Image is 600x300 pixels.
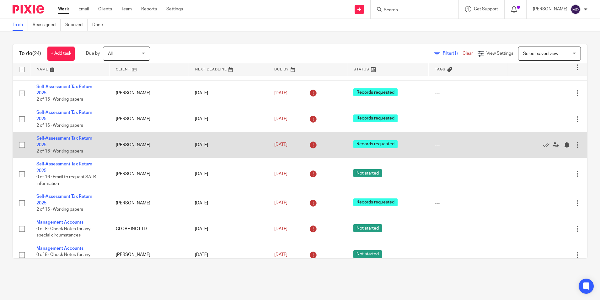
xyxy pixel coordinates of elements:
span: 0 of 8 · Check Notes for any special circumstances [36,227,90,238]
span: Records requested [353,198,398,206]
span: Records requested [353,140,398,148]
span: 2 of 16 · Working papers [36,123,83,128]
td: [PERSON_NAME] [110,132,189,158]
span: Records requested [353,114,398,122]
span: [DATE] [274,201,287,205]
span: Select saved view [523,52,558,56]
a: Settings [166,6,183,12]
span: View Settings [486,51,513,56]
div: --- [435,252,502,258]
td: [DATE] [189,216,268,242]
span: 0 of 8 · Check Notes for any special circumstances [36,253,90,264]
span: Records requested [353,88,398,96]
span: [DATE] [274,253,287,257]
a: Clear [463,51,473,56]
a: + Add task [47,47,75,61]
span: Not started [353,224,382,232]
span: [DATE] [274,91,287,95]
span: [DATE] [274,172,287,176]
a: Reassigned [33,19,61,31]
a: Email [78,6,89,12]
p: Due by [86,50,100,57]
a: Self-Assessment Tax Return 2025 [36,136,92,147]
td: [DATE] [189,158,268,190]
a: Self-Assessment Tax Return 2025 [36,194,92,205]
span: 2 of 16 · Working papers [36,149,83,153]
span: 3 of 16 · Data Collection [36,72,83,76]
span: Get Support [474,7,498,11]
span: Not started [353,250,382,258]
a: Done [92,19,108,31]
td: [DATE] [189,190,268,216]
td: [PERSON_NAME] [110,106,189,132]
a: Team [121,6,132,12]
img: Pixie [13,5,44,14]
td: [PERSON_NAME] [110,242,189,268]
a: Self-Assessment Tax Return 2025 [36,110,92,121]
div: --- [435,116,502,122]
span: [DATE] [274,143,287,147]
td: [PERSON_NAME] [110,190,189,216]
td: [DATE] [189,80,268,106]
div: --- [435,142,502,148]
td: [DATE] [189,106,268,132]
div: --- [435,200,502,206]
a: Management Accounts [36,220,83,225]
input: Search [383,8,440,13]
a: Mark as done [543,142,553,148]
td: [DATE] [189,242,268,268]
td: [PERSON_NAME] [110,80,189,106]
a: Management Accounts [36,246,83,251]
div: --- [435,90,502,96]
span: (24) [32,51,41,56]
span: (1) [453,51,458,56]
td: [DATE] [189,132,268,158]
a: Self-Assessment Tax Return 2025 [36,162,92,173]
span: Not started [353,169,382,177]
a: Clients [98,6,112,12]
span: 2 of 16 · Working papers [36,207,83,212]
span: Filter [443,51,463,56]
td: GLOBE INC LTD [110,216,189,242]
span: All [108,52,113,56]
a: Work [58,6,69,12]
h1: To do [19,50,41,57]
a: To do [13,19,28,31]
span: [DATE] [274,227,287,231]
span: 2 of 16 · Working papers [36,97,83,102]
td: [PERSON_NAME] [110,158,189,190]
span: [DATE] [274,117,287,121]
div: --- [435,226,502,232]
a: Self-Assessment Tax Return 2025 [36,85,92,95]
p: [PERSON_NAME] [533,6,567,12]
span: 0 of 16 · Email to request SATR information [36,175,96,186]
a: Snoozed [65,19,88,31]
a: Reports [141,6,157,12]
div: --- [435,171,502,177]
span: Tags [435,68,446,71]
img: svg%3E [571,4,581,14]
